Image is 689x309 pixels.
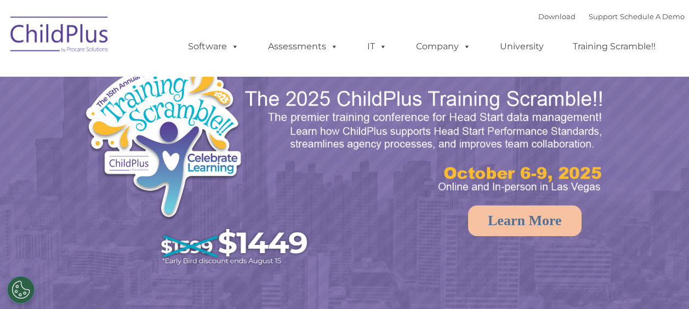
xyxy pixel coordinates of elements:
a: Learn More [468,205,582,236]
font: | [538,12,685,21]
a: Assessments [257,36,349,58]
a: Software [177,36,250,58]
button: Cookies Settings [7,276,35,304]
a: University [489,36,555,58]
img: ChildPlus by Procare Solutions [5,9,115,64]
a: Company [405,36,482,58]
a: Download [538,12,576,21]
a: Schedule A Demo [620,12,685,21]
a: Support [589,12,618,21]
a: Training Scramble!! [562,36,667,58]
a: IT [356,36,398,58]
